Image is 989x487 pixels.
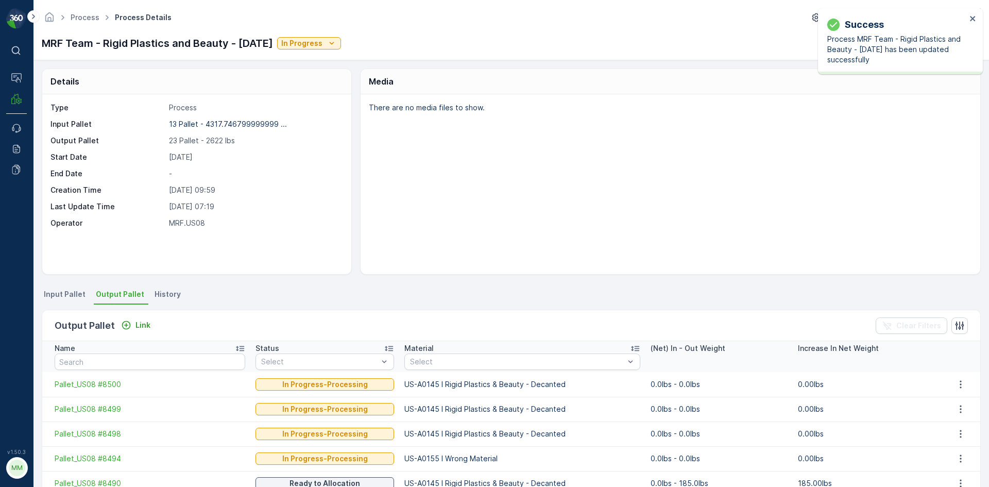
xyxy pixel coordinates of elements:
p: In Progress-Processing [282,379,368,390]
p: Output Pallet [55,318,115,333]
button: In Progress-Processing [255,403,394,415]
button: In Progress-Processing [255,452,394,465]
span: Output Pallet [96,289,144,299]
p: 0.00lbs [798,379,935,390]
p: Last Update Time [50,201,165,212]
a: Pallet_US08 #8500 [55,379,245,390]
p: Increase In Net Weight [798,343,879,354]
p: [DATE] 09:59 [169,185,340,195]
p: Success [845,18,884,32]
a: Pallet_US08 #8494 [55,454,245,464]
p: 0.0lbs - 0.0lbs [651,404,788,414]
p: Select [410,357,624,367]
p: [DATE] [169,152,340,162]
p: Select [261,357,378,367]
a: Process [71,13,99,22]
button: In Progress [277,37,341,49]
a: Pallet_US08 #8498 [55,429,245,439]
span: History [155,289,181,299]
span: v 1.50.3 [6,449,27,455]
p: (Net) In - Out Weight [651,343,725,354]
p: Operator [50,218,165,228]
button: In Progress-Processing [255,378,394,391]
div: MM [9,460,25,476]
p: US-A0145 I Rigid Plastics & Beauty - Decanted [404,379,640,390]
p: In Progress-Processing [282,454,368,464]
p: Input Pallet [50,119,165,129]
p: US-A0145 I Rigid Plastics & Beauty - Decanted [404,429,640,439]
p: Type [50,103,165,113]
input: Search [55,354,245,370]
p: 0.00lbs [798,454,935,464]
p: In Progress-Processing [282,429,368,439]
button: MM [6,457,27,479]
p: There are no media files to show. [369,103,969,113]
p: US-A0155 I Wrong Material [404,454,640,464]
p: End Date [50,169,165,179]
p: 0.00lbs [798,404,935,414]
button: close [969,14,977,24]
p: Output Pallet [50,136,165,146]
p: - [169,169,340,179]
p: MRF.US08 [169,218,340,228]
p: Status [255,343,279,354]
a: Homepage [44,15,55,24]
p: 13 Pallet - 4317.746799999999 ... [169,120,287,128]
p: Start Date [50,152,165,162]
p: Details [50,75,79,88]
p: Link [135,320,150,330]
span: Process Details [113,12,174,23]
p: [DATE] 07:19 [169,201,340,212]
p: US-A0145 I Rigid Plastics & Beauty - Decanted [404,404,640,414]
img: logo [6,8,27,29]
p: Media [369,75,394,88]
p: Clear Filters [896,321,941,331]
a: Pallet_US08 #8499 [55,404,245,414]
p: 23 Pallet - 2622 lbs [169,136,340,146]
p: Process [169,103,340,113]
p: In Progress [281,38,322,48]
button: Clear Filters [876,317,947,334]
p: Creation Time [50,185,165,195]
p: 0.0lbs - 0.0lbs [651,454,788,464]
p: 0.0lbs - 0.0lbs [651,379,788,390]
p: 0.0lbs - 0.0lbs [651,429,788,439]
p: Name [55,343,75,354]
p: MRF Team - Rigid Plastics and Beauty - [DATE] [42,36,273,51]
button: Link [117,319,155,331]
p: Process MRF Team - Rigid Plastics and Beauty - [DATE] has been updated successfully [827,34,966,65]
p: Material [404,343,434,354]
p: In Progress-Processing [282,404,368,414]
span: Input Pallet [44,289,86,299]
p: 0.00lbs [798,429,935,439]
button: In Progress-Processing [255,428,394,440]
